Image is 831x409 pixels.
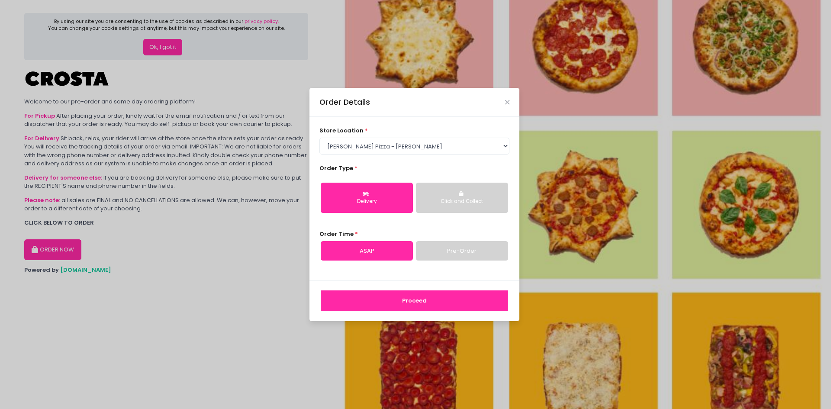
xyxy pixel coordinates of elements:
span: Order Type [319,164,353,172]
div: Delivery [327,198,407,206]
a: ASAP [321,241,413,261]
span: Order Time [319,230,354,238]
div: Order Details [319,97,370,108]
a: Pre-Order [416,241,508,261]
div: Click and Collect [422,198,502,206]
button: Proceed [321,290,508,311]
span: store location [319,126,364,135]
button: Close [505,100,509,104]
button: Delivery [321,183,413,213]
button: Click and Collect [416,183,508,213]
